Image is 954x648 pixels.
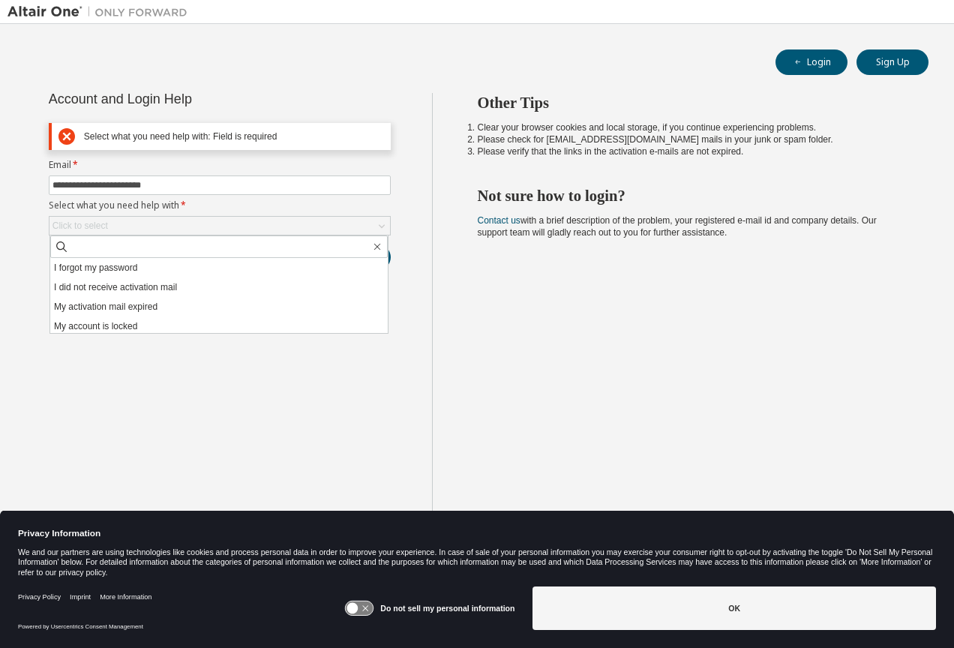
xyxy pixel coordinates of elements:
[49,199,391,211] label: Select what you need help with
[775,49,847,75] button: Login
[49,93,322,105] div: Account and Login Help
[50,258,388,277] li: I forgot my password
[478,133,902,145] li: Please check for [EMAIL_ADDRESS][DOMAIN_NAME] mails in your junk or spam folder.
[7,4,195,19] img: Altair One
[478,145,902,157] li: Please verify that the links in the activation e-mails are not expired.
[478,215,877,238] span: with a brief description of the problem, your registered e-mail id and company details. Our suppo...
[478,215,520,226] a: Contact us
[478,121,902,133] li: Clear your browser cookies and local storage, if you continue experiencing problems.
[52,220,108,232] div: Click to select
[84,131,384,142] div: Select what you need help with: Field is required
[856,49,928,75] button: Sign Up
[478,186,902,205] h2: Not sure how to login?
[49,159,391,171] label: Email
[49,217,390,235] div: Click to select
[478,93,902,112] h2: Other Tips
